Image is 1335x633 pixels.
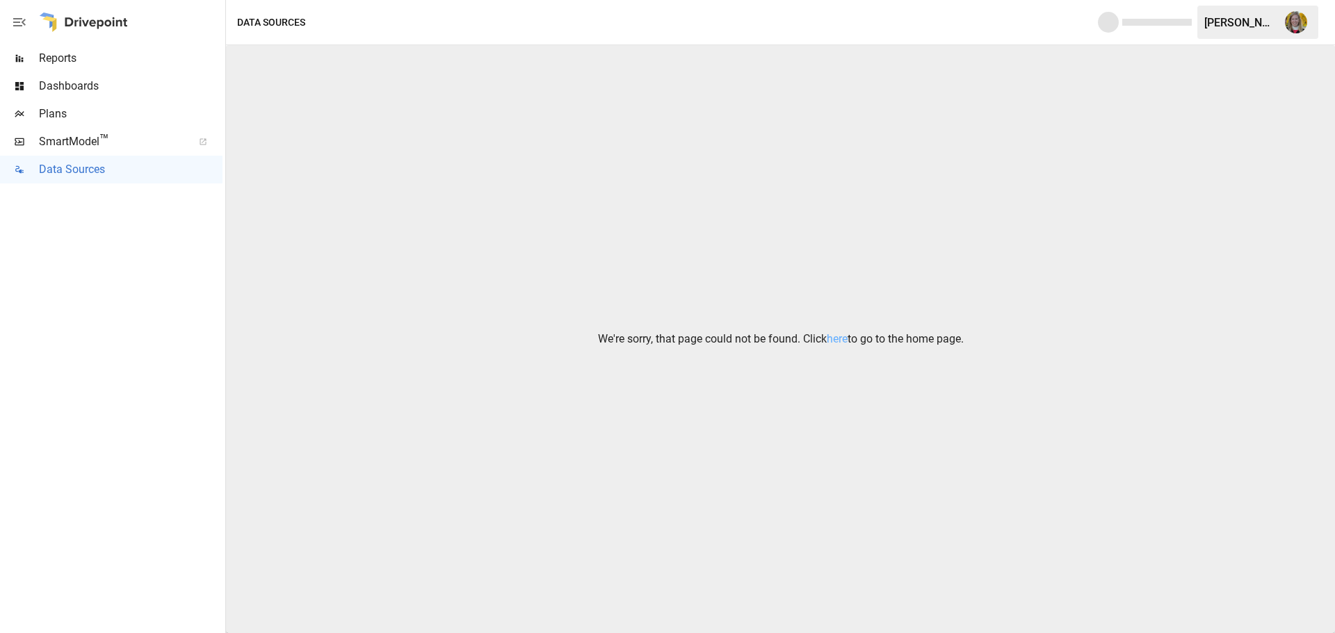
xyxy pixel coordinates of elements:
[39,78,222,94] span: Dashboards
[598,331,964,347] p: We're sorry, that page could not be found. Click to go to the home page.
[39,161,222,178] span: Data Sources
[1204,16,1277,29] div: [PERSON_NAME]
[39,133,184,150] span: SmartModel
[99,131,109,149] span: ™
[39,50,222,67] span: Reports
[39,106,222,122] span: Plans
[827,332,848,345] a: here
[1285,11,1307,33] img: Jackie Ghantous
[1277,3,1316,42] button: Jackie Ghantous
